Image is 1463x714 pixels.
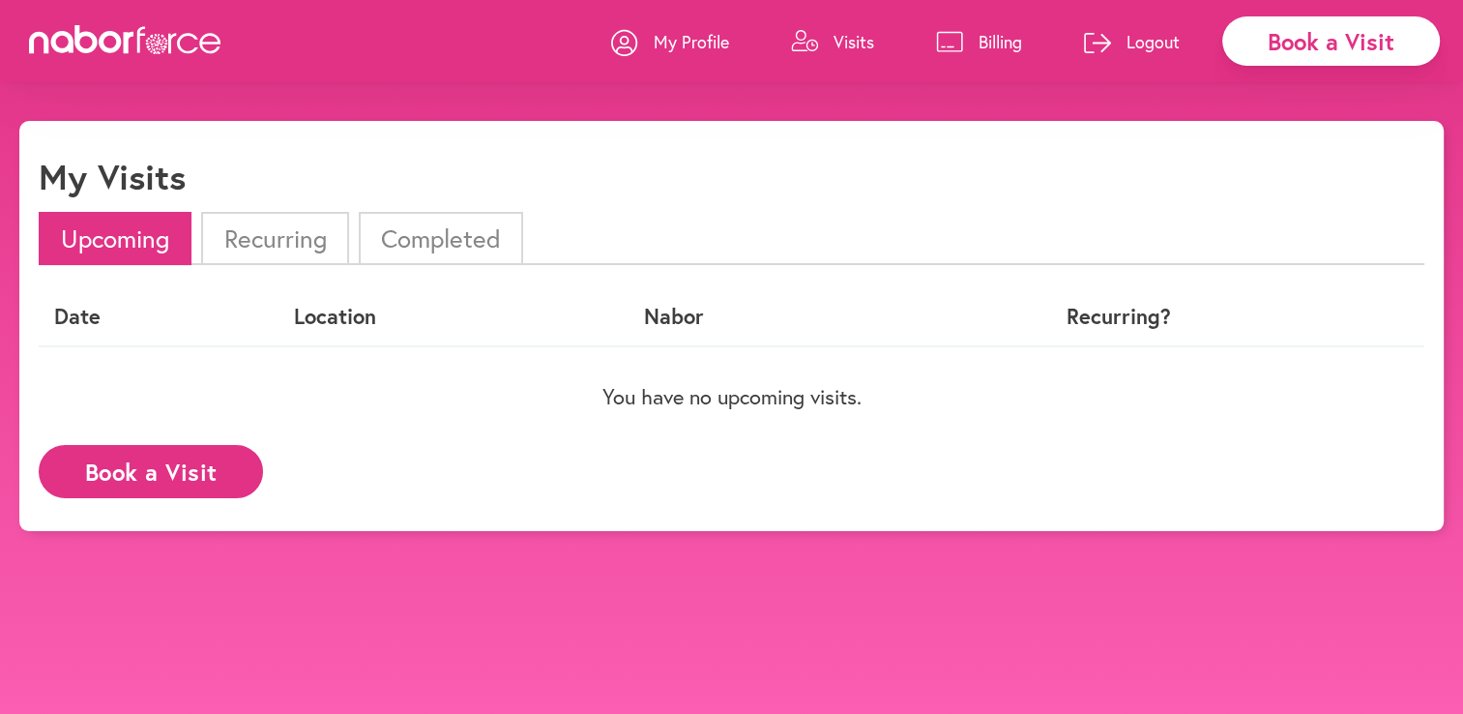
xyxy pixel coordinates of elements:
[979,30,1022,53] p: Billing
[39,156,186,197] h1: My Visits
[1127,30,1180,53] p: Logout
[39,384,1424,409] p: You have no upcoming visits.
[1222,16,1440,66] div: Book a Visit
[834,30,874,53] p: Visits
[39,212,191,265] li: Upcoming
[39,460,263,478] a: Book a Visit
[936,13,1022,71] a: Billing
[910,288,1329,345] th: Recurring?
[629,288,910,345] th: Nabor
[278,288,629,345] th: Location
[654,30,729,53] p: My Profile
[359,212,523,265] li: Completed
[39,288,278,345] th: Date
[611,13,729,71] a: My Profile
[39,445,263,498] button: Book a Visit
[791,13,874,71] a: Visits
[1084,13,1180,71] a: Logout
[201,212,348,265] li: Recurring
